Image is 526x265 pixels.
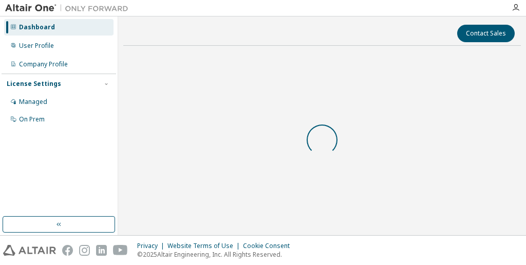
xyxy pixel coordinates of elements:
[19,60,68,68] div: Company Profile
[167,242,243,250] div: Website Terms of Use
[19,23,55,31] div: Dashboard
[19,42,54,50] div: User Profile
[7,80,61,88] div: License Settings
[113,245,128,256] img: youtube.svg
[137,250,296,259] p: © 2025 Altair Engineering, Inc. All Rights Reserved.
[3,245,56,256] img: altair_logo.svg
[457,25,515,42] button: Contact Sales
[5,3,134,13] img: Altair One
[79,245,90,256] img: instagram.svg
[243,242,296,250] div: Cookie Consent
[137,242,167,250] div: Privacy
[19,98,47,106] div: Managed
[19,115,45,123] div: On Prem
[62,245,73,256] img: facebook.svg
[96,245,107,256] img: linkedin.svg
